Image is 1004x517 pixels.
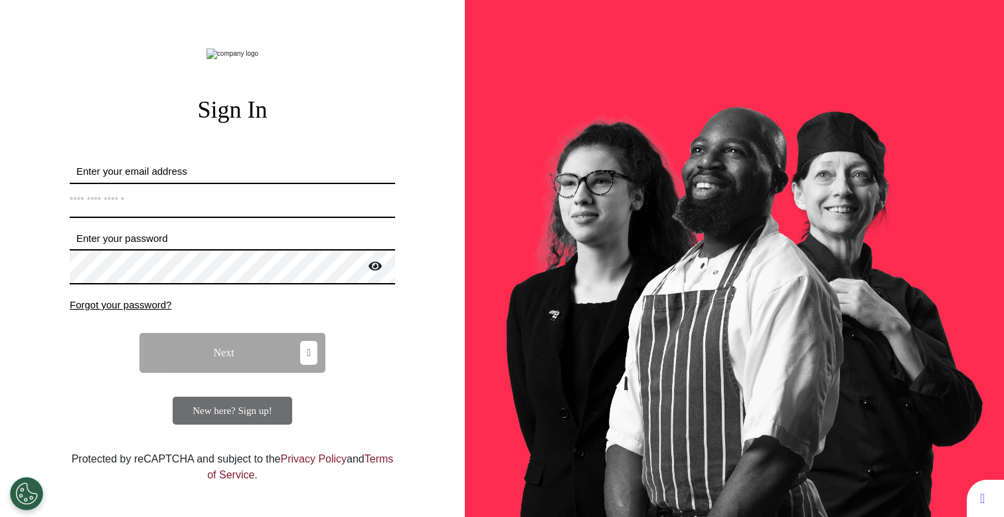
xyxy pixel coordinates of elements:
button: Next [139,333,325,373]
span: Next [214,348,234,358]
div: Protected by reCAPTCHA and subject to the and . [70,451,395,483]
a: Privacy Policy [280,453,347,465]
img: company logo [207,49,258,59]
button: Open Preferences [10,477,43,510]
span: New here? Sign up! [193,405,272,416]
h2: Sign In [70,96,395,124]
label: Enter your password [70,231,395,247]
span: Forgot your password? [70,299,171,310]
label: Enter your email address [70,164,395,179]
